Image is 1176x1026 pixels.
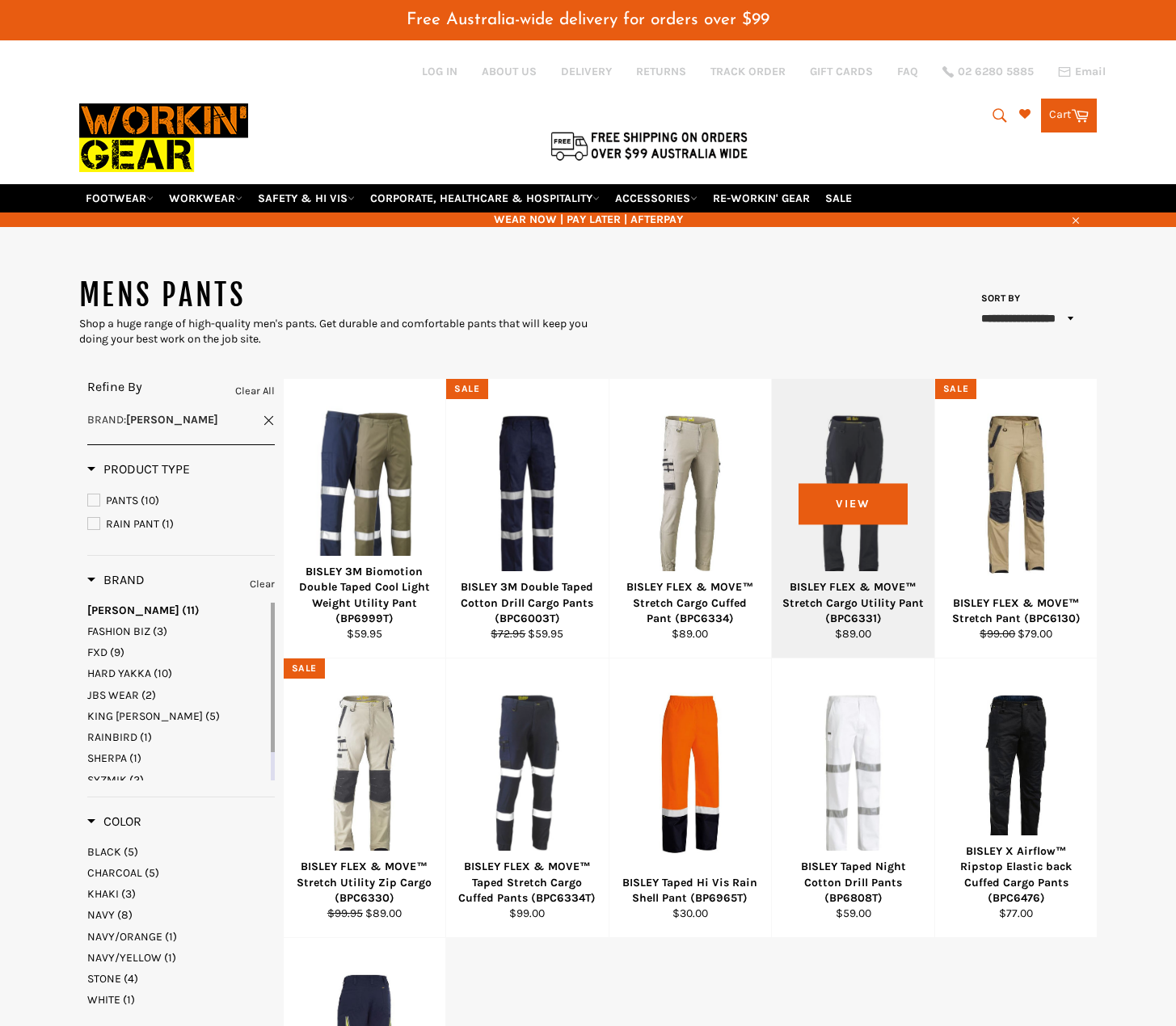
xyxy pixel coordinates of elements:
[710,64,786,79] a: TRACK ORDER
[87,992,275,1007] a: WHITE
[87,515,275,533] a: RAIN PANT
[706,184,816,212] a: RE-WORKIN' GEAR
[87,709,203,723] span: KING [PERSON_NAME]
[123,993,135,1007] span: (1)
[79,212,1098,227] span: WEAR NOW | PAY LATER | AFTERPAY
[153,624,167,638] span: (3)
[548,128,750,162] img: Flat $9.95 shipping Australia wide
[235,382,275,400] a: Clear All
[124,845,138,859] span: (5)
[819,184,858,212] a: SALE
[87,751,268,766] a: SHERPA
[87,666,268,681] a: HARD YAKKA
[782,859,925,906] div: BISLEY Taped Night Cotton Drill Pants (BP6808T)
[164,951,176,965] span: (1)
[87,993,120,1007] span: WHITE
[87,624,268,639] a: FASHION BIZ
[636,64,686,79] a: RETURNS
[958,66,1034,78] span: 02 6280 5885
[87,908,115,922] span: NAVY
[87,814,141,830] h3: Color
[283,658,446,938] a: BISLEY FLEX & MOVE™ Stretch Utility Zip Cargo (BPC6330)BISLEY FLEX & MOVE™ Stretch Utility Zip Ca...
[250,575,275,593] a: Clear
[79,275,588,316] h1: MENS PANTS
[87,866,142,880] span: CHARCOAL
[482,64,537,79] a: ABOUT US
[121,887,136,901] span: (3)
[457,579,599,626] div: BISLEY 3M Double Taped Cotton Drill Cargo Pants (BPC6003T)
[87,645,107,659] span: FXD
[87,603,179,617] span: [PERSON_NAME]
[87,751,127,765] span: SHERPA
[87,709,268,724] a: KING GEE
[87,572,145,588] h3: Brand
[79,316,588,347] div: Shop a huge range of high-quality men's pants. Get durable and comfortable pants that will keep y...
[87,688,268,703] a: JBS WEAR
[87,844,275,860] a: BLACK
[162,517,174,531] span: (1)
[87,730,137,744] span: RAINBIRD
[87,379,142,394] span: Refine By
[445,658,609,938] a: BISLEY FLEX & MOVE™ Taped Stretch Cargo Cuffed Pants (BPC6334T)BISLEY FLEX & MOVE™ Taped Stretch ...
[897,64,918,79] a: FAQ
[87,572,145,587] span: Brand
[976,292,1021,305] label: Sort by
[79,92,248,183] img: Workin Gear leaders in Workwear, Safety Boots, PPE, Uniforms. Australia's No.1 in Workwear
[619,875,761,906] div: BISLEY Taped Hi Vis Rain Shell Pant (BP6965T)
[79,184,160,212] a: FOOTWEAR
[283,379,446,658] a: BISLEY 3M Biomotion Double Taped Cool Light Weight Utility Pant (BP6999T)BISLEY 3M Biomotion Doub...
[1075,66,1106,78] span: Email
[619,579,761,626] div: BISLEY FLEX & MOVE™ Stretch Cargo Cuffed Pant (BPC6334)
[934,379,1098,658] a: BISLEY FLEX & MOVE™ Stretch Pant (BPC6130)BISLEY FLEX & MOVE™ Stretch Pant (BPC6130)$99.00 $79.00
[110,645,124,659] span: (9)
[609,184,704,212] a: ACCESSORIES
[162,184,249,212] a: WORKWEAR
[141,494,159,507] span: (10)
[87,413,124,427] span: Brand
[87,886,275,902] a: KHAKI
[771,379,934,658] a: BISLEY FLEX & MOVE™ Stretch Cargo Utility Pant (BPC6331)BISLEY FLEX & MOVE™ Stretch Cargo Utility...
[771,658,934,938] a: BISLEY Taped Night Cotton Drill Pants (BP6808T)BISLEY Taped Night Cotton Drill Pants (BP6808T)$59.00
[106,494,138,507] span: PANTS
[364,184,606,212] a: CORPORATE, HEALTHCARE & HOSPITALITY
[87,461,190,477] h3: Product Type
[87,772,268,788] a: SYZMIK
[457,859,599,906] div: BISLEY FLEX & MOVE™ Taped Stretch Cargo Cuffed Pants (BPC6334T)
[87,865,275,881] a: CHARCOAL
[87,461,190,477] span: Product Type
[87,972,121,986] span: STONE
[87,413,218,427] span: :
[293,859,436,906] div: BISLEY FLEX & MOVE™ Stretch Utility Zip Cargo (BPC6330)
[445,379,609,658] a: BISLEY 3M Double Taped Cotton Drill Cargo Pants (BPC6003T)BISLEY 3M Double Taped Cotton Drill Car...
[205,709,220,723] span: (5)
[782,579,925,626] div: BISLEY FLEX & MOVE™ Stretch Cargo Utility Pant (BPC6331)
[87,887,119,901] span: KHAKI
[87,645,268,660] a: FXD
[87,688,139,702] span: JBS WEAR
[87,603,268,618] a: BISLEY
[165,930,177,944] span: (1)
[87,951,162,965] span: NAVY/YELLOW
[945,595,1087,627] div: BISLEY FLEX & MOVE™ Stretch Pant (BPC6130)
[87,730,268,745] a: RAINBIRD
[293,564,436,626] div: BISLEY 3M Biomotion Double Taped Cool Light Weight Utility Pant (BP6999T)
[609,658,772,938] a: BISLEY Taped Hi Vis Rain Shell Pant (BP6965T)BISLEY Taped Hi Vis Rain Shell Pant (BP6965T)$30.00
[117,908,133,922] span: (8)
[182,603,200,617] span: (11)
[129,773,144,787] span: (2)
[251,184,361,212] a: SAFETY & HI VIS
[87,907,275,923] a: NAVY
[124,972,138,986] span: (4)
[87,929,275,944] a: NAVY/ORANGE
[87,930,162,944] span: NAVY/ORANGE
[87,624,150,638] span: FASHION BIZ
[810,64,873,79] a: GIFT CARDS
[154,666,172,680] span: (10)
[942,66,1034,78] a: 02 6280 5885
[87,845,121,859] span: BLACK
[87,412,275,427] a: Brand:[PERSON_NAME]
[87,971,275,986] a: STONE
[407,11,769,28] span: Free Australia-wide delivery for orders over $99
[1058,65,1106,78] a: Email
[945,843,1087,906] div: BISLEY X Airflow™ Ripstop Elastic back Cuffed Cargo Pants (BPC6476)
